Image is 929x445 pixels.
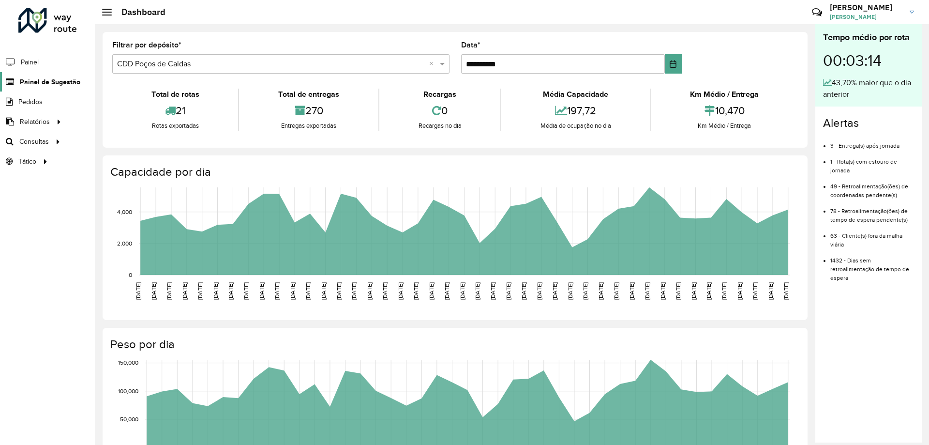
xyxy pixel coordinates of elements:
[830,224,914,249] li: 63 - Cliente(s) fora da malha viária
[241,89,375,100] div: Total de entregas
[767,282,774,300] text: [DATE]
[705,282,712,300] text: [DATE]
[20,117,50,127] span: Relatórios
[429,58,437,70] span: Clear all
[823,44,914,77] div: 00:03:14
[120,416,138,422] text: 50,000
[166,282,172,300] text: [DATE]
[659,282,666,300] text: [DATE]
[336,282,342,300] text: [DATE]
[521,282,527,300] text: [DATE]
[118,388,138,394] text: 100,000
[110,338,798,352] h4: Peso por dia
[181,282,188,300] text: [DATE]
[382,89,498,100] div: Recargas
[117,240,132,246] text: 2,000
[783,282,789,300] text: [DATE]
[490,282,496,300] text: [DATE]
[461,39,480,51] label: Data
[690,282,697,300] text: [DATE]
[675,282,681,300] text: [DATE]
[18,156,36,167] span: Tático
[644,282,650,300] text: [DATE]
[397,282,404,300] text: [DATE]
[382,100,498,121] div: 0
[21,57,39,67] span: Painel
[258,282,265,300] text: [DATE]
[629,282,635,300] text: [DATE]
[241,121,375,131] div: Entregas exportadas
[382,282,388,300] text: [DATE]
[428,282,435,300] text: [DATE]
[366,282,373,300] text: [DATE]
[552,282,558,300] text: [DATE]
[582,282,588,300] text: [DATE]
[654,121,795,131] div: Km Médio / Entrega
[18,97,43,107] span: Pedidos
[736,282,743,300] text: [DATE]
[129,272,132,278] text: 0
[305,282,311,300] text: [DATE]
[112,7,165,17] h2: Dashboard
[110,165,798,179] h4: Capacidade por dia
[823,31,914,44] div: Tempo médio por rota
[567,282,573,300] text: [DATE]
[115,121,236,131] div: Rotas exportadas
[830,199,914,224] li: 78 - Retroalimentação(ões) de tempo de espera pendente(s)
[752,282,758,300] text: [DATE]
[459,282,465,300] text: [DATE]
[830,3,902,12] h3: [PERSON_NAME]
[536,282,542,300] text: [DATE]
[830,134,914,150] li: 3 - Entrega(s) após jornada
[598,282,604,300] text: [DATE]
[721,282,727,300] text: [DATE]
[830,13,902,21] span: [PERSON_NAME]
[20,77,80,87] span: Painel de Sugestão
[654,89,795,100] div: Km Médio / Entrega
[830,175,914,199] li: 49 - Retroalimentação(ões) de coordenadas pendente(s)
[241,100,375,121] div: 270
[115,100,236,121] div: 21
[654,100,795,121] div: 10,470
[504,100,647,121] div: 197,72
[413,282,419,300] text: [DATE]
[274,282,280,300] text: [DATE]
[150,282,157,300] text: [DATE]
[823,116,914,130] h4: Alertas
[19,137,49,147] span: Consultas
[444,282,450,300] text: [DATE]
[117,209,132,215] text: 4,000
[504,89,647,100] div: Média Capacidade
[212,282,219,300] text: [DATE]
[830,150,914,175] li: 1 - Rota(s) com estouro de jornada
[613,282,619,300] text: [DATE]
[382,121,498,131] div: Recargas no dia
[351,282,357,300] text: [DATE]
[504,121,647,131] div: Média de ocupação no dia
[505,282,511,300] text: [DATE]
[115,89,236,100] div: Total de rotas
[823,77,914,100] div: 43,70% maior que o dia anterior
[830,249,914,282] li: 1432 - Dias sem retroalimentação de tempo de espera
[320,282,327,300] text: [DATE]
[227,282,234,300] text: [DATE]
[474,282,480,300] text: [DATE]
[807,2,827,23] a: Contato Rápido
[112,39,181,51] label: Filtrar por depósito
[665,54,682,74] button: Choose Date
[243,282,249,300] text: [DATE]
[197,282,203,300] text: [DATE]
[118,360,138,366] text: 150,000
[135,282,141,300] text: [DATE]
[289,282,296,300] text: [DATE]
